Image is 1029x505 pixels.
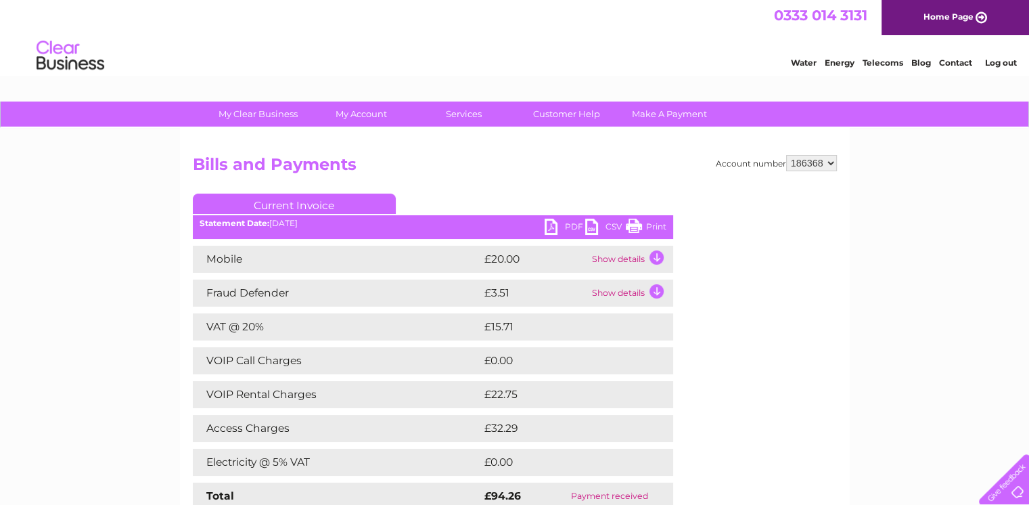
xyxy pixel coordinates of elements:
a: Water [791,58,817,68]
td: VAT @ 20% [193,313,481,341]
a: My Account [305,102,417,127]
img: logo.png [36,35,105,76]
td: £0.00 [481,347,642,374]
td: Show details [589,246,673,273]
div: Clear Business is a trading name of Verastar Limited (registered in [GEOGRAPHIC_DATA] No. 3667643... [196,7,835,66]
a: Telecoms [863,58,903,68]
td: £15.71 [481,313,643,341]
a: Make A Payment [614,102,725,127]
td: Electricity @ 5% VAT [193,449,481,476]
td: VOIP Rental Charges [193,381,481,408]
a: 0333 014 3131 [774,7,867,24]
a: Print [626,219,666,238]
td: Mobile [193,246,481,273]
a: Blog [911,58,931,68]
div: [DATE] [193,219,673,228]
a: Customer Help [511,102,622,127]
a: Current Invoice [193,194,396,214]
strong: £94.26 [484,489,521,502]
td: £0.00 [481,449,642,476]
a: Contact [939,58,972,68]
a: Services [408,102,520,127]
div: Account number [716,155,837,171]
a: My Clear Business [202,102,314,127]
strong: Total [206,489,234,502]
td: VOIP Call Charges [193,347,481,374]
a: Energy [825,58,854,68]
td: £22.75 [481,381,645,408]
td: £32.29 [481,415,645,442]
a: Log out [984,58,1016,68]
a: CSV [585,219,626,238]
td: Access Charges [193,415,481,442]
td: £20.00 [481,246,589,273]
td: £3.51 [481,280,589,307]
h2: Bills and Payments [193,155,837,181]
a: PDF [545,219,585,238]
b: Statement Date: [200,218,269,228]
td: Show details [589,280,673,307]
td: Fraud Defender [193,280,481,307]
